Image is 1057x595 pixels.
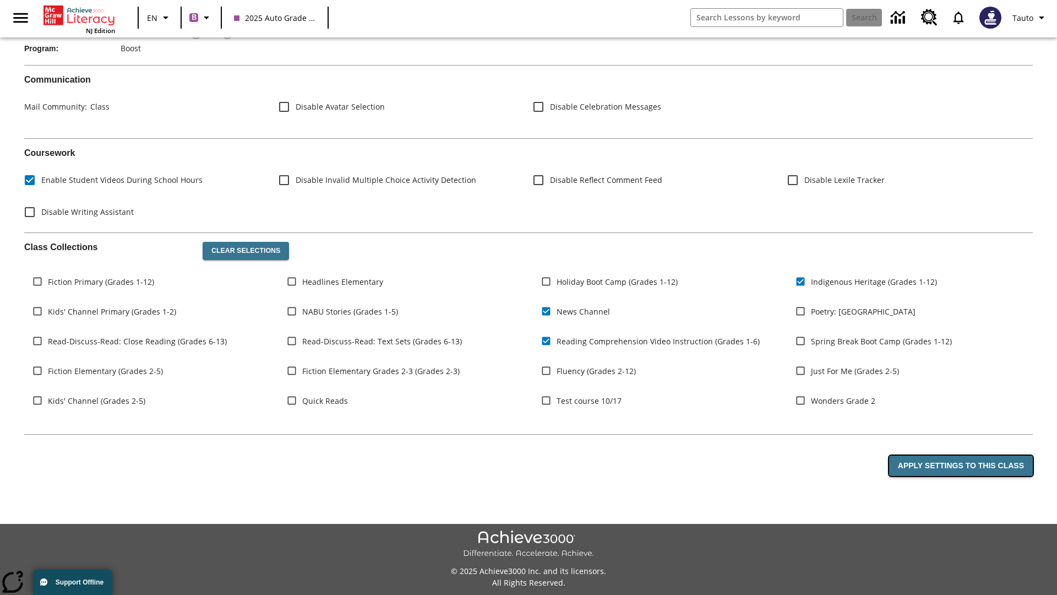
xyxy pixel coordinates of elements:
[4,2,37,34] button: Open side menu
[1012,12,1033,24] span: Tauto
[296,101,385,112] span: Disable Avatar Selection
[302,306,398,317] span: NABU Stories (Grades 1-5)
[48,365,163,377] span: Fiction Elementary (Grades 2-5)
[43,3,115,35] div: Home
[944,3,973,32] a: Notifications
[24,233,1033,426] div: Class Collections
[234,12,315,24] span: 2025 Auto Grade 1 C
[24,148,1033,158] h2: Course work
[48,306,176,317] span: Kids' Channel Primary (Grades 1-2)
[142,8,177,28] button: Language: EN, Select a language
[48,395,145,407] span: Kids' Channel (Grades 2-5)
[24,101,87,112] span: Mail Community :
[811,365,899,377] span: Just For Me (Grades 2-5)
[691,9,843,26] input: search field
[302,425,437,436] span: NJSLA-ELA Prep Boot Camp (Grade 3)
[463,531,594,559] img: Achieve3000 Differentiate Accelerate Achieve
[43,4,115,26] a: Home
[302,336,462,347] span: Read-Discuss-Read: Text Sets (Grades 6-13)
[550,174,662,186] span: Disable Reflect Comment Feed
[557,395,622,407] span: Test course 10/17
[192,10,197,24] span: B
[811,395,875,407] span: Wonders Grade 2
[811,276,937,288] span: Indigenous Heritage (Grades 1-12)
[811,425,875,436] span: Wonders Grade 3
[147,12,157,24] span: EN
[41,174,203,186] span: Enable Student Videos During School Hours
[889,456,1033,476] button: Apply Settings to this Class
[185,8,217,28] button: Boost Class color is purple. Change class color
[86,26,115,35] span: NJ Edition
[24,74,1033,85] h2: Communication
[979,7,1001,29] img: Avatar
[121,43,141,53] span: Boost
[87,101,110,112] span: Class
[557,425,654,436] span: NJSLA-ELA Smart (Grade 3)
[296,174,476,186] span: Disable Invalid Multiple Choice Activity Detection
[811,306,916,317] span: Poetry: [GEOGRAPHIC_DATA]
[811,336,952,347] span: Spring Break Boot Camp (Grades 1-12)
[557,365,636,377] span: Fluency (Grades 2-12)
[48,336,227,347] span: Read-Discuss-Read: Close Reading (Grades 6-13)
[973,3,1008,32] button: Select a new avatar
[48,425,152,436] span: WordStudio 2-5 (Grades 2-5)
[24,44,121,53] span: Program :
[804,174,885,186] span: Disable Lexile Tracker
[302,395,348,407] span: Quick Reads
[24,148,1033,223] div: Coursework
[203,242,289,261] button: Clear Selections
[914,3,944,33] a: Resource Center, Will open in new tab
[33,570,112,595] button: Support Offline
[302,365,460,377] span: Fiction Elementary Grades 2-3 (Grades 2-3)
[557,306,610,317] span: News Channel
[48,276,154,288] span: Fiction Primary (Grades 1-12)
[24,74,1033,129] div: Communication
[302,276,383,288] span: Headlines Elementary
[557,336,760,347] span: Reading Comprehension Video Instruction (Grades 1-6)
[41,206,134,218] span: Disable Writing Assistant
[56,578,103,586] span: Support Offline
[1008,8,1053,28] button: Profile/Settings
[24,242,194,252] h2: Class Collections
[884,3,914,33] a: Data Center
[557,276,678,288] span: Holiday Boot Camp (Grades 1-12)
[550,101,661,112] span: Disable Celebration Messages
